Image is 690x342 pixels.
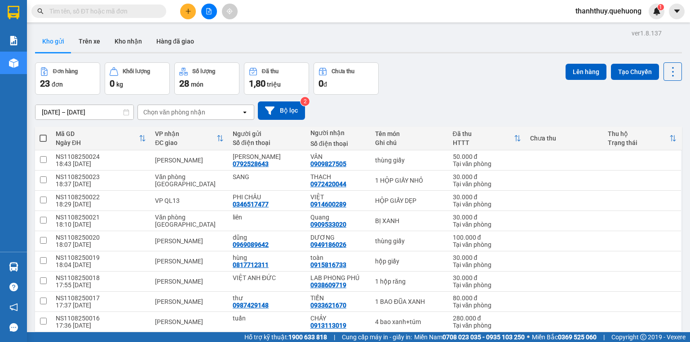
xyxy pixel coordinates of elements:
[110,78,115,89] span: 0
[233,234,301,241] div: dũng
[233,302,269,309] div: 0987429148
[8,6,19,19] img: logo-vxr
[51,127,150,150] th: Toggle SortBy
[608,139,669,146] div: Trạng thái
[453,214,522,221] div: 30.000 đ
[568,5,649,17] span: thanhthuy.quehuong
[640,334,646,340] span: copyright
[56,153,146,160] div: NS1108250024
[453,221,522,228] div: Tại văn phòng
[318,78,323,89] span: 0
[258,101,305,120] button: Bộ lọc
[155,318,224,325] div: [PERSON_NAME]
[56,322,146,329] div: 17:36 [DATE]
[342,332,412,342] span: Cung cấp máy in - giấy in:
[375,278,444,285] div: 1 hộp răng
[334,332,335,342] span: |
[56,221,146,228] div: 18:10 [DATE]
[192,68,215,75] div: Số lượng
[453,241,522,248] div: Tại văn phòng
[174,62,239,95] button: Số lượng28món
[453,274,522,281] div: 30.000 đ
[310,214,366,221] div: Quang
[233,315,301,322] div: tuấn
[288,333,327,341] strong: 1900 633 818
[56,261,146,268] div: 18:04 [DATE]
[310,234,366,241] div: DƯƠNG
[267,81,281,88] span: triệu
[233,160,269,167] div: 0792528643
[453,160,522,167] div: Tại văn phòng
[375,298,444,305] div: 1 BAO ĐŨA XANH
[414,332,525,342] span: Miền Nam
[611,64,659,80] button: Tạo Chuyến
[155,298,224,305] div: [PERSON_NAME]
[241,109,248,116] svg: open
[201,4,217,19] button: file-add
[310,193,366,201] div: VIỆT
[453,201,522,208] div: Tại văn phòng
[35,62,100,95] button: Đơn hàng23đơn
[310,180,346,188] div: 0972420044
[527,335,530,339] span: ⚪️
[558,333,597,341] strong: 0369 525 060
[53,68,78,75] div: Đơn hàng
[453,281,522,289] div: Tại văn phòng
[310,315,366,322] div: CHẢY
[155,130,217,137] div: VP nhận
[233,130,301,137] div: Người gửi
[262,68,279,75] div: Đã thu
[149,31,201,52] button: Hàng đã giao
[332,68,354,75] div: Chưa thu
[9,303,18,311] span: notification
[105,62,170,95] button: Khối lượng0kg
[56,139,139,146] div: Ngày ĐH
[310,201,346,208] div: 0914600289
[56,180,146,188] div: 18:37 [DATE]
[566,64,606,80] button: Lên hàng
[116,81,123,88] span: kg
[310,241,346,248] div: 0949186026
[9,283,18,291] span: question-circle
[52,81,63,88] span: đơn
[603,332,605,342] span: |
[375,258,444,265] div: hộp giấy
[673,7,681,15] span: caret-down
[155,258,224,265] div: [PERSON_NAME]
[310,254,366,261] div: toàn
[233,254,301,261] div: hùng
[233,139,301,146] div: Số điện thoại
[453,173,522,180] div: 30.000 đ
[35,31,71,52] button: Kho gửi
[233,261,269,268] div: 0817712311
[453,180,522,188] div: Tại văn phòng
[37,8,44,14] span: search
[9,262,18,272] img: warehouse-icon
[310,129,366,136] div: Người nhận
[603,127,681,150] th: Toggle SortBy
[233,153,301,160] div: PHƯƠNG TRẦN
[191,81,203,88] span: món
[155,139,217,146] div: ĐC giao
[658,4,664,10] sup: 1
[375,197,444,204] div: HỘP GIẤY DẸP
[179,78,189,89] span: 28
[375,318,444,325] div: 4 bao xanh+túm
[310,294,366,302] div: TIẾN
[233,201,269,208] div: 0346517477
[40,78,50,89] span: 23
[155,173,224,188] div: Văn phòng [GEOGRAPHIC_DATA]
[375,237,444,245] div: thùng giấy
[659,4,662,10] span: 1
[56,254,146,261] div: NS1108250019
[301,97,310,106] sup: 2
[375,177,444,184] div: 1 HỘP GIẤY NHỎ
[375,130,444,137] div: Tên món
[206,8,212,14] span: file-add
[233,241,269,248] div: 0969089642
[244,332,327,342] span: Hỗ trợ kỹ thuật:
[56,130,139,137] div: Mã GD
[310,221,346,228] div: 0909533020
[608,130,669,137] div: Thu hộ
[155,237,224,245] div: [PERSON_NAME]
